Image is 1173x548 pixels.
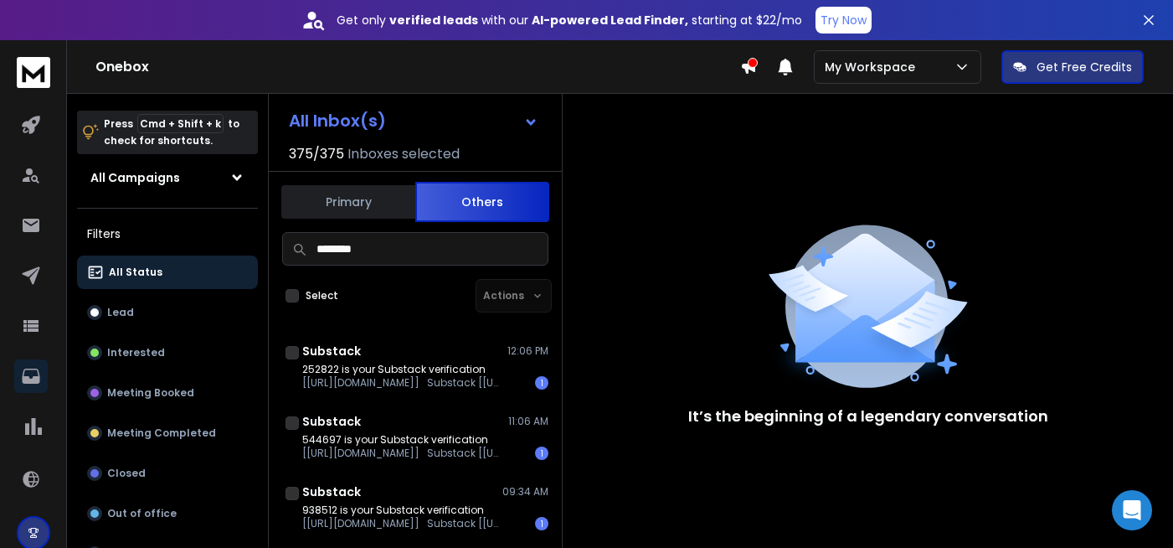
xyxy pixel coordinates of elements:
img: logo [17,57,50,88]
p: 938512 is your Substack verification [302,504,503,517]
strong: verified leads [389,12,478,28]
div: 1 [535,517,548,530]
button: Lead [77,296,258,329]
span: 375 / 375 [289,144,344,164]
h1: All Campaigns [90,169,180,186]
p: Interested [107,346,165,359]
p: [[URL][DOMAIN_NAME]] Substack [[URL][DOMAIN_NAME]!,w_80,h_80,c_fill,f_auto,q_auto:good,fl_progres... [302,517,503,530]
button: Primary [281,184,415,220]
p: Try Now [821,12,867,28]
button: Closed [77,457,258,490]
p: [[URL][DOMAIN_NAME]] Substack [[URL][DOMAIN_NAME]!,w_80,h_80,c_fill,f_auto,q_auto:good,fl_progres... [302,447,503,460]
strong: AI-powered Lead Finder, [532,12,688,28]
button: Try Now [815,7,872,34]
p: 544697 is your Substack verification [302,433,503,447]
h1: Substack [302,483,361,500]
label: Select [306,289,338,302]
p: Lead [107,306,134,319]
button: Get Free Credits [1001,50,1144,84]
h3: Filters [77,222,258,246]
button: All Status [77,256,258,289]
h1: Substack [302,413,361,430]
button: All Campaigns [77,161,258,194]
button: Meeting Booked [77,376,258,410]
h1: Onebox [95,57,740,77]
button: Interested [77,336,258,370]
p: Get only with our starting at $22/mo [337,12,802,28]
p: Closed [107,467,146,480]
button: Out of office [77,497,258,530]
h3: Inboxes selected [347,144,460,164]
p: 09:34 AM [502,485,548,499]
div: 1 [535,447,548,460]
p: 252822 is your Substack verification [302,363,503,376]
p: 12:06 PM [507,344,548,358]
h1: Substack [302,343,361,359]
p: Out of office [107,507,177,520]
p: Press to check for shortcuts. [104,116,239,149]
div: 1 [535,376,548,390]
button: Others [415,182,549,222]
button: Meeting Completed [77,416,258,450]
p: Get Free Credits [1037,59,1132,75]
p: 11:06 AM [508,415,548,428]
p: Meeting Completed [107,427,216,440]
p: [[URL][DOMAIN_NAME]] Substack [[URL][DOMAIN_NAME]!,w_80,h_80,c_fill,f_auto,q_auto:good,fl_progres... [302,376,503,390]
p: Meeting Booked [107,386,194,400]
p: My Workspace [825,59,922,75]
div: Open Intercom Messenger [1112,490,1152,530]
p: It’s the beginning of a legendary conversation [688,405,1048,428]
span: Cmd + Shift + k [137,114,224,133]
p: All Status [109,266,162,279]
h1: All Inbox(s) [289,112,386,129]
button: All Inbox(s) [275,104,552,137]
